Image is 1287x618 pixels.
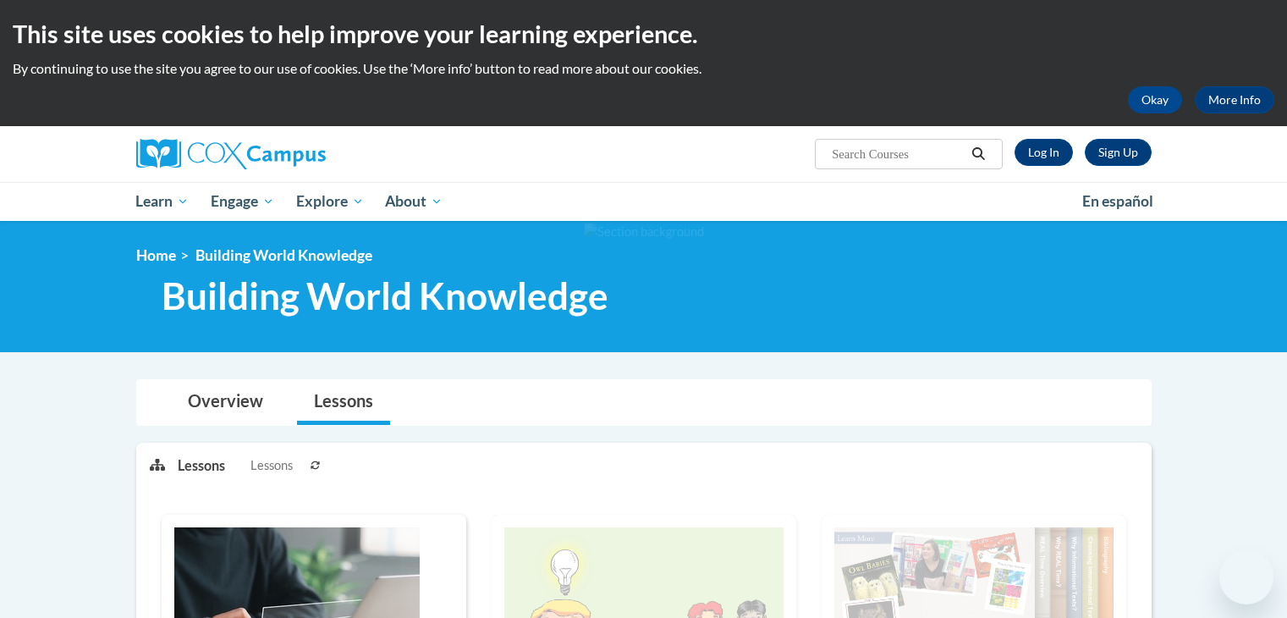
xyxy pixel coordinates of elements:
[1128,86,1182,113] button: Okay
[285,182,375,221] a: Explore
[250,456,293,475] span: Lessons
[1219,550,1273,604] iframe: Button to launch messaging window
[965,144,991,164] button: Search
[1082,192,1153,210] span: En español
[211,191,274,212] span: Engage
[584,223,704,241] img: Section background
[136,246,176,264] a: Home
[200,182,285,221] a: Engage
[136,139,458,169] a: Cox Campus
[136,139,326,169] img: Cox Campus
[178,456,225,475] p: Lessons
[13,59,1274,78] p: By continuing to use the site you agree to our use of cookies. Use the ‘More info’ button to read...
[111,182,1177,221] div: Main menu
[162,273,608,318] span: Building World Knowledge
[830,144,965,164] input: Search Courses
[171,380,280,425] a: Overview
[1085,139,1152,166] a: Register
[374,182,454,221] a: About
[195,246,372,264] span: Building World Knowledge
[1195,86,1274,113] a: More Info
[125,182,201,221] a: Learn
[135,191,189,212] span: Learn
[385,191,443,212] span: About
[13,17,1274,51] h2: This site uses cookies to help improve your learning experience.
[1071,184,1164,219] a: En español
[296,191,364,212] span: Explore
[297,380,390,425] a: Lessons
[1015,139,1073,166] a: Log In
